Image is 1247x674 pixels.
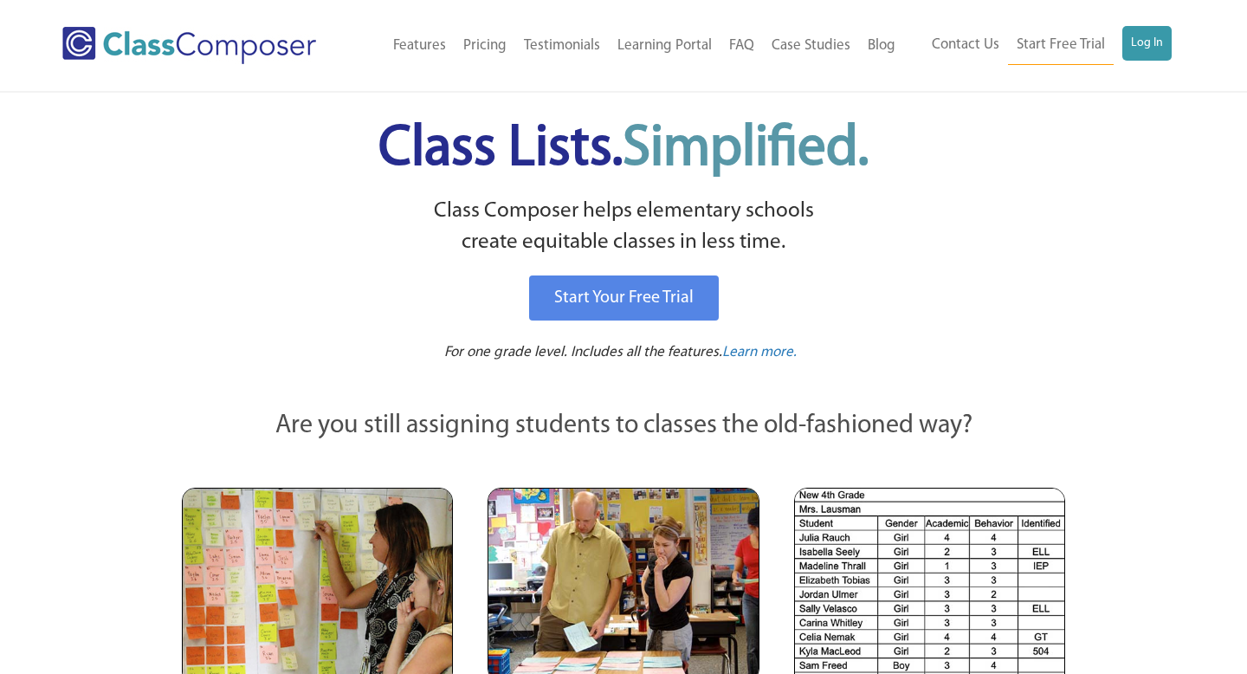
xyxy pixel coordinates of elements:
[763,27,859,65] a: Case Studies
[182,407,1065,445] p: Are you still assigning students to classes the old-fashioned way?
[554,289,694,307] span: Start Your Free Trial
[609,27,720,65] a: Learning Portal
[1122,26,1172,61] a: Log In
[378,121,869,178] span: Class Lists.
[179,196,1068,259] p: Class Composer helps elementary schools create equitable classes in less time.
[720,27,763,65] a: FAQ
[384,27,455,65] a: Features
[515,27,609,65] a: Testimonials
[356,27,904,65] nav: Header Menu
[529,275,719,321] a: Start Your Free Trial
[623,121,869,178] span: Simplified.
[455,27,515,65] a: Pricing
[904,26,1172,65] nav: Header Menu
[722,342,797,364] a: Learn more.
[444,345,722,360] span: For one grade level. Includes all the features.
[62,27,316,64] img: Class Composer
[923,26,1008,64] a: Contact Us
[859,27,904,65] a: Blog
[722,345,797,360] span: Learn more.
[1008,26,1114,65] a: Start Free Trial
